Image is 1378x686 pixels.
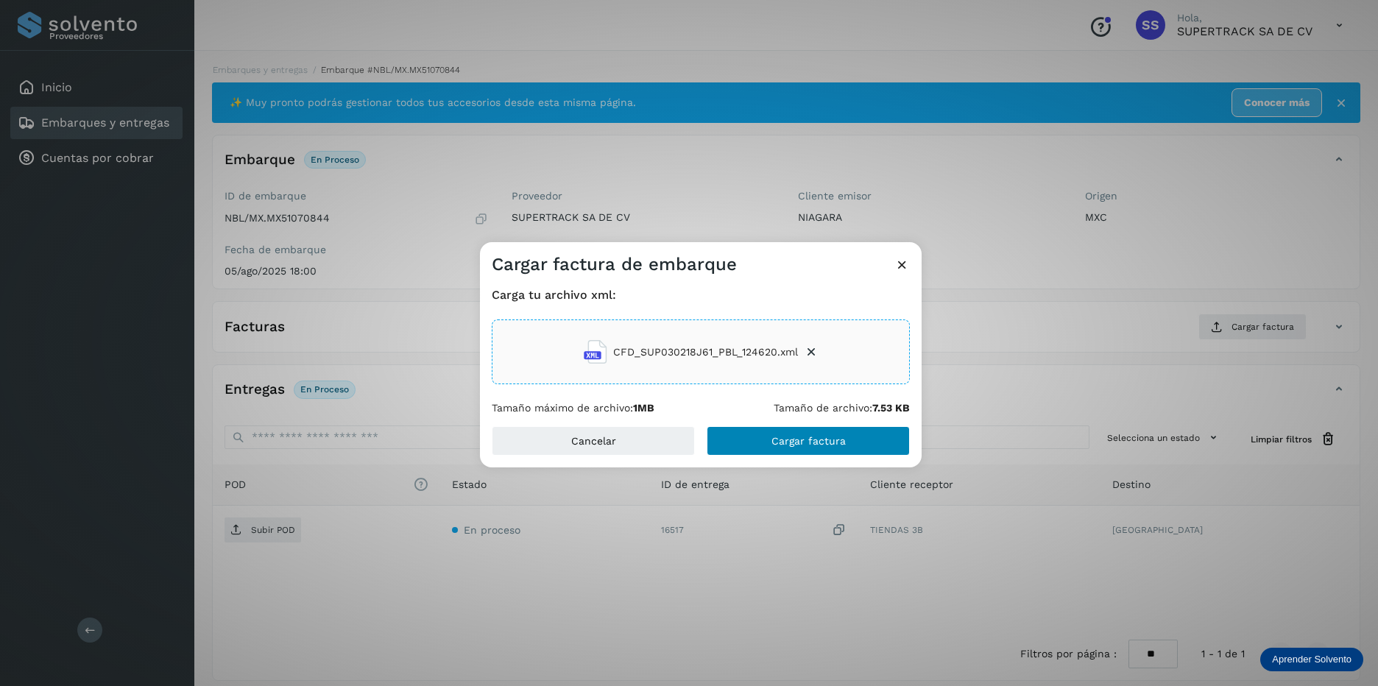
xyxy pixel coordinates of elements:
span: Cancelar [571,436,616,446]
button: Cancelar [492,426,695,456]
h3: Cargar factura de embarque [492,254,737,275]
p: Tamaño de archivo: [774,402,910,414]
b: 1MB [633,402,654,414]
p: Tamaño máximo de archivo: [492,402,654,414]
span: Cargar factura [771,436,846,446]
p: Aprender Solvento [1272,654,1351,665]
b: 7.53 KB [872,402,910,414]
h4: Carga tu archivo xml: [492,288,910,302]
span: CFD_SUP030218J61_PBL_124620.xml [613,344,798,360]
button: Cargar factura [707,426,910,456]
div: Aprender Solvento [1260,648,1363,671]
